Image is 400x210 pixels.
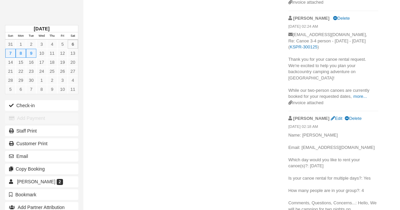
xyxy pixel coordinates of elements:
a: 15 [16,58,26,67]
a: 31 [5,40,16,49]
a: Delete [333,16,350,21]
th: Thu [47,32,57,40]
a: 6 [16,85,26,94]
a: more... [353,94,367,99]
a: 3 [36,40,47,49]
a: 11 [68,85,78,94]
th: Wed [36,32,47,40]
a: Delete [345,116,361,121]
a: 10 [57,85,68,94]
a: Customer Print [5,138,78,149]
a: 3 [57,76,68,85]
a: 1 [16,40,26,49]
button: Bookmark [5,189,78,200]
a: 5 [57,40,68,49]
a: 23 [26,67,36,76]
a: 5 [5,85,16,94]
button: Copy Booking [5,164,78,174]
a: 9 [26,49,36,58]
a: 6 [68,40,78,49]
a: 2 [26,40,36,49]
a: KSPR-300125 [290,44,317,49]
p: [EMAIL_ADDRESS][DOMAIN_NAME], Re: Canoe 3-4 person - [DATE] - [DATE] ( ) Thank you for your canoe... [288,32,378,100]
th: Sun [5,32,16,40]
a: 10 [36,49,47,58]
a: 26 [57,67,68,76]
a: 16 [26,58,36,67]
a: 8 [36,85,47,94]
em: [DATE] 02:18 AM [288,124,378,131]
a: 2 [47,76,57,85]
a: 4 [47,40,57,49]
a: 4 [68,76,78,85]
button: Check-in [5,100,78,111]
th: Fri [57,32,68,40]
a: 30 [26,76,36,85]
th: Tue [26,32,36,40]
div: Invoice attached [288,100,378,106]
span: 2 [57,179,63,185]
a: [PERSON_NAME] 2 [5,176,78,187]
a: 11 [47,49,57,58]
a: 18 [47,58,57,67]
a: 7 [5,49,16,58]
a: 20 [68,58,78,67]
th: Mon [16,32,26,40]
em: [DATE] 02:24 AM [288,24,378,31]
a: 9 [47,85,57,94]
a: 14 [5,58,16,67]
a: 7 [26,85,36,94]
a: 1 [36,76,47,85]
a: 28 [5,76,16,85]
button: Add Payment [5,113,78,124]
a: 24 [36,67,47,76]
a: 22 [16,67,26,76]
a: 8 [16,49,26,58]
a: 13 [68,49,78,58]
th: Sat [68,32,78,40]
button: Email [5,151,78,162]
a: 29 [16,76,26,85]
a: 25 [47,67,57,76]
a: 19 [57,58,68,67]
strong: [DATE] [34,26,49,31]
a: 21 [5,67,16,76]
strong: [PERSON_NAME] [293,16,330,21]
span: [PERSON_NAME] [17,179,55,184]
a: 27 [68,67,78,76]
strong: [PERSON_NAME] [293,116,330,121]
a: 17 [36,58,47,67]
a: Edit [331,116,342,121]
a: 12 [57,49,68,58]
a: Staff Print [5,126,78,136]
